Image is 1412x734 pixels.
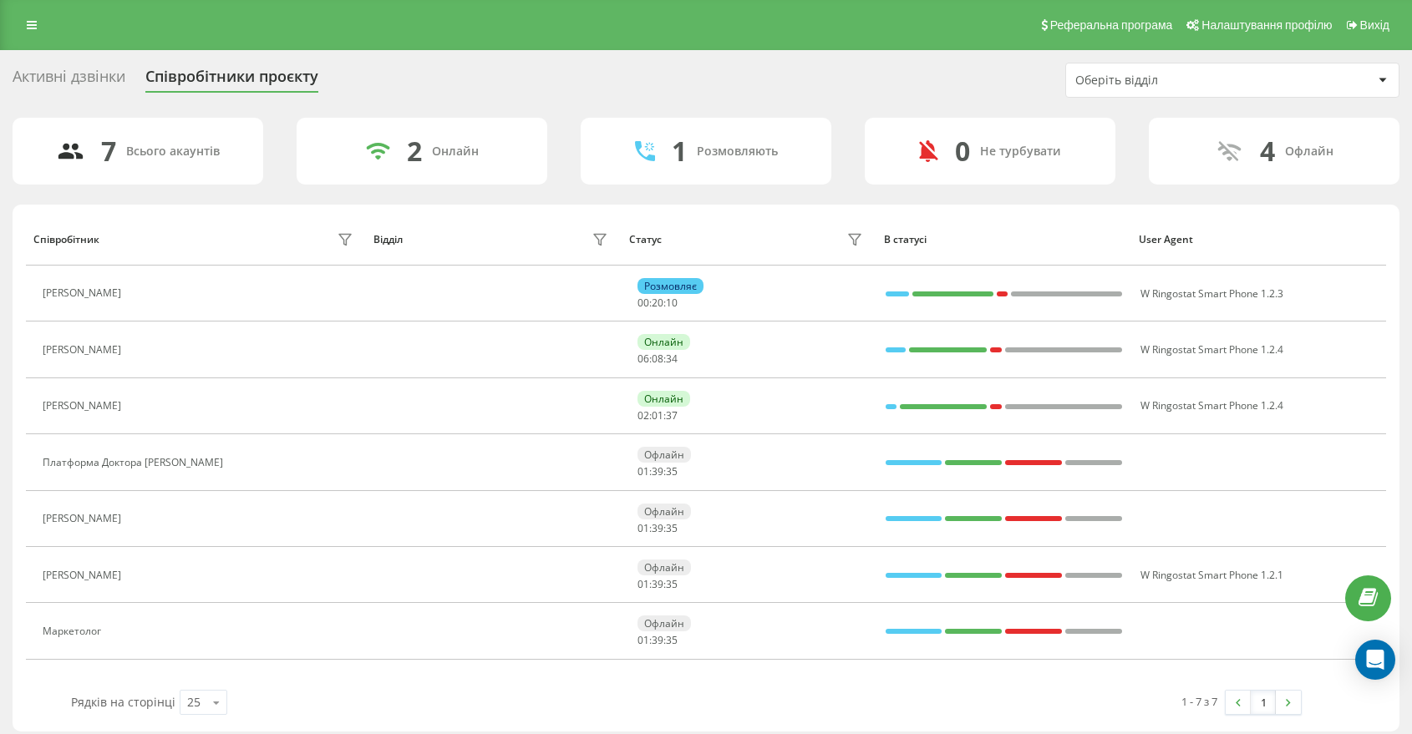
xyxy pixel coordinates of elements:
div: Онлайн [637,334,690,350]
div: Онлайн [432,144,479,159]
span: 01 [652,408,663,423]
a: 1 [1251,691,1276,714]
span: 39 [652,633,663,647]
div: Співробітник [33,234,99,246]
div: Активні дзвінки [13,68,125,94]
span: 35 [666,577,678,591]
div: Онлайн [637,391,690,407]
span: 39 [652,521,663,535]
div: Розмовляє [637,278,703,294]
div: : : [637,410,678,422]
div: : : [637,353,678,365]
span: 35 [666,521,678,535]
div: Open Intercom Messenger [1355,640,1395,680]
span: 02 [637,408,649,423]
div: Офлайн [637,615,691,631]
div: : : [637,635,678,646]
div: В статусі [884,234,1123,246]
span: W Ringostat Smart Phone 1.2.4 [1140,398,1283,413]
div: Платформа Доктора [PERSON_NAME] [43,457,227,468]
div: 2 [407,135,422,167]
span: 00 [637,296,649,310]
div: [PERSON_NAME] [43,400,125,412]
span: Налаштування профілю [1201,18,1332,32]
span: 34 [666,352,678,366]
div: Співробітники проєкту [145,68,318,94]
div: Не турбувати [980,144,1061,159]
div: Оберіть відділ [1075,73,1275,88]
span: Вихід [1360,18,1389,32]
div: : : [637,579,678,590]
span: 37 [666,408,678,423]
div: Статус [629,234,662,246]
span: 01 [637,577,649,591]
span: W Ringostat Smart Phone 1.2.3 [1140,286,1283,301]
div: 0 [955,135,970,167]
div: Офлайн [637,447,691,463]
span: 39 [652,577,663,591]
span: 10 [666,296,678,310]
div: [PERSON_NAME] [43,569,125,581]
div: 1 - 7 з 7 [1181,693,1217,710]
span: 06 [637,352,649,366]
span: 08 [652,352,663,366]
span: 01 [637,464,649,478]
span: Реферальна програма [1050,18,1173,32]
span: 01 [637,521,649,535]
div: Відділ [373,234,403,246]
div: 1 [672,135,687,167]
span: 01 [637,633,649,647]
div: 7 [101,135,116,167]
div: Всього акаунтів [126,144,220,159]
div: Офлайн [1285,144,1333,159]
span: W Ringostat Smart Phone 1.2.1 [1140,568,1283,582]
div: User Agent [1139,234,1378,246]
div: 25 [187,694,201,711]
span: 20 [652,296,663,310]
div: [PERSON_NAME] [43,344,125,356]
div: Офлайн [637,504,691,519]
div: Маркетолог [43,625,105,637]
div: [PERSON_NAME] [43,513,125,524]
div: [PERSON_NAME] [43,287,125,299]
span: Рядків на сторінці [71,694,175,710]
span: 35 [666,633,678,647]
div: 4 [1260,135,1275,167]
div: Розмовляють [697,144,778,159]
span: W Ringostat Smart Phone 1.2.4 [1140,342,1283,357]
div: : : [637,466,678,478]
span: 35 [666,464,678,478]
div: : : [637,297,678,309]
div: : : [637,523,678,534]
div: Офлайн [637,559,691,575]
span: 39 [652,464,663,478]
